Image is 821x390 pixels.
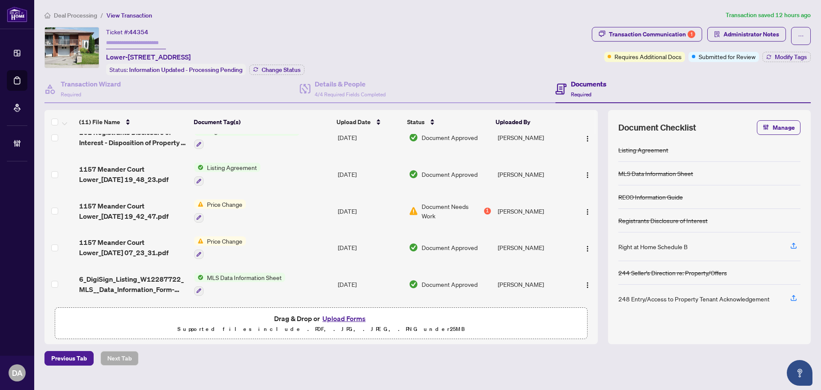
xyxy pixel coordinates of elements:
span: Administrator Notes [724,27,779,41]
th: Uploaded By [492,110,570,134]
td: [DATE] [334,229,405,266]
td: [PERSON_NAME] [494,266,573,303]
td: [PERSON_NAME] [494,156,573,193]
div: Transaction Communication [609,27,695,41]
span: (11) File Name [79,117,120,127]
span: Submitted for Review [699,52,756,61]
span: Listing Agreement [204,163,260,172]
img: IMG-W12287722_1.jpg [45,27,99,68]
span: Document Approved [422,170,478,179]
span: Change Status [262,67,301,73]
div: MLS Data Information Sheet [618,169,693,178]
th: (11) File Name [76,110,190,134]
span: Status [407,117,425,127]
span: 4/4 Required Fields Completed [315,91,386,98]
div: 244 Seller’s Direction re: Property/Offers [618,268,727,277]
span: Required [61,91,81,98]
img: Status Icon [194,199,204,209]
td: [DATE] [334,266,405,303]
span: Document Approved [422,133,478,142]
img: Document Status [409,280,418,289]
span: solution [714,31,720,37]
td: [PERSON_NAME] [494,119,573,156]
img: Document Status [409,133,418,142]
p: Supported files include .PDF, .JPG, .JPEG, .PNG under 25 MB [60,324,582,334]
th: Document Tag(s) [190,110,334,134]
span: Document Needs Work [422,202,482,220]
span: Drag & Drop or [274,313,368,324]
td: [DATE] [334,303,405,339]
td: [DATE] [334,119,405,156]
span: Information Updated - Processing Pending [129,66,242,74]
li: / [100,10,103,20]
img: Status Icon [194,236,204,246]
span: View Transaction [106,12,152,19]
div: RECO Information Guide [618,192,683,202]
span: Required [571,91,591,98]
span: 1157 Meander Court Lower_[DATE] 07_23_31.pdf [79,237,187,258]
h4: Details & People [315,79,386,89]
span: Document Approved [422,280,478,289]
button: Manage [757,120,800,135]
span: 6_DigiSign_Listing_W12287722_MLS__Data_Information_Form-2.pdf [79,274,187,295]
img: Status Icon [194,273,204,282]
button: Status IconPrice Change [194,199,246,223]
span: Document Checklist [618,122,696,134]
button: Previous Tab [44,351,94,366]
div: 1 [484,208,491,214]
img: Logo [584,135,591,142]
button: Upload Forms [320,313,368,324]
article: Transaction saved 12 hours ago [726,10,811,20]
img: Logo [584,282,591,289]
div: Status: [106,64,246,75]
button: Transaction Communication1 [592,27,702,42]
img: Document Status [409,170,418,179]
div: Right at Home Schedule B [618,242,688,251]
span: Modify Tags [775,54,807,60]
button: Status IconListing Agreement [194,163,260,186]
span: Document Approved [422,243,478,252]
button: Next Tab [100,351,139,366]
span: Lower-[STREET_ADDRESS] [106,52,191,62]
span: DA [12,367,23,379]
img: Document Status [409,206,418,216]
td: [PERSON_NAME] [494,303,573,339]
span: 1157 Meander Court Lower_[DATE] 19_48_23.pdf [79,164,187,185]
div: Ticket #: [106,27,148,37]
span: Price Change [204,236,246,246]
th: Upload Date [333,110,404,134]
td: [DATE] [334,193,405,229]
img: Logo [584,245,591,252]
button: Change Status [249,65,304,75]
span: ellipsis [798,33,804,39]
span: home [44,12,50,18]
button: Modify Tags [762,52,811,62]
span: 44354 [129,28,148,36]
div: 248 Entry/Access to Property Tenant Acknowledgement [618,294,770,304]
button: Logo [581,204,594,218]
td: [DATE] [334,156,405,193]
span: Previous Tab [51,351,87,365]
button: Status IconRegistrants Disclosure of Interest [194,126,300,149]
span: Upload Date [337,117,371,127]
button: Status IconPrice Change [194,236,246,259]
img: Document Status [409,243,418,252]
button: Administrator Notes [707,27,786,42]
td: [PERSON_NAME] [494,229,573,266]
div: Registrants Disclosure of Interest [618,216,708,225]
div: 1 [688,30,695,38]
h4: Documents [571,79,606,89]
span: Price Change [204,199,246,209]
h4: Transaction Wizard [61,79,121,89]
img: Status Icon [194,163,204,172]
button: Logo [581,167,594,181]
span: 1157 Meander Court Lower_[DATE] 19_42_47.pdf [79,201,187,221]
button: Logo [581,131,594,144]
button: Status IconMLS Data Information Sheet [194,273,285,296]
img: Logo [584,208,591,215]
span: Manage [773,121,795,134]
div: Listing Agreement [618,145,668,155]
span: Deal Processing [54,12,97,19]
span: MLS Data Information Sheet [204,273,285,282]
img: logo [7,6,27,22]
